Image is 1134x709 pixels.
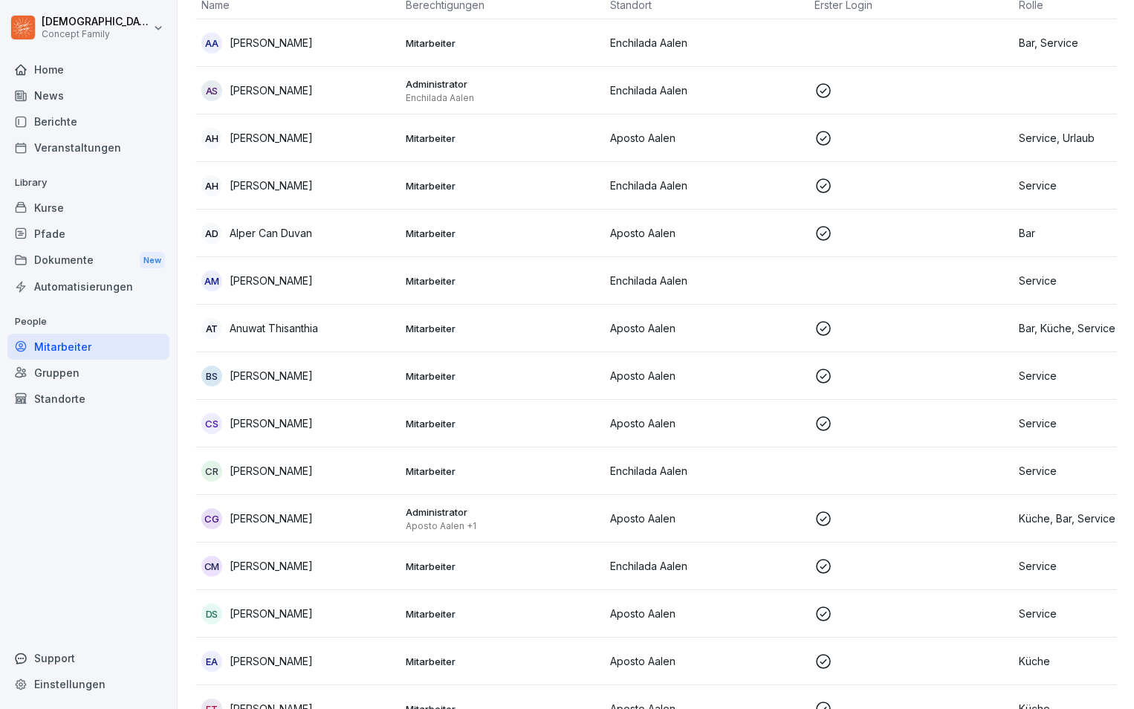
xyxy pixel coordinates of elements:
a: Automatisierungen [7,273,169,300]
p: Administrator [406,505,598,519]
p: [PERSON_NAME] [230,35,313,51]
p: [PERSON_NAME] [230,273,313,288]
p: Aposto Aalen [610,653,803,669]
p: Mitarbeiter [406,36,598,50]
p: Mitarbeiter [406,274,598,288]
p: Mitarbeiter [406,179,598,192]
p: Mitarbeiter [406,417,598,430]
p: Aposto Aalen [610,368,803,383]
p: Aposto Aalen [610,225,803,241]
div: CS [201,413,222,434]
div: DS [201,603,222,624]
div: BS [201,366,222,386]
p: Enchilada Aalen [610,35,803,51]
p: Enchilada Aalen [610,558,803,574]
p: People [7,310,169,334]
div: AT [201,318,222,339]
p: Enchilada Aalen [406,92,598,104]
a: Mitarbeiter [7,334,169,360]
a: Standorte [7,386,169,412]
p: [PERSON_NAME] [230,653,313,669]
div: Support [7,645,169,671]
p: Aposto Aalen [610,320,803,336]
a: Veranstaltungen [7,135,169,161]
div: AH [201,175,222,196]
p: Aposto Aalen [610,130,803,146]
div: CM [201,556,222,577]
p: Mitarbeiter [406,607,598,621]
p: [PERSON_NAME] [230,463,313,479]
div: AH [201,128,222,149]
p: [PERSON_NAME] [230,558,313,574]
p: Aposto Aalen +1 [406,520,598,532]
p: Administrator [406,77,598,91]
p: Anuwat Thisanthia [230,320,318,336]
div: AM [201,271,222,291]
p: [PERSON_NAME] [230,178,313,193]
a: Berichte [7,109,169,135]
p: [PERSON_NAME] [230,511,313,526]
p: Enchilada Aalen [610,463,803,479]
p: [PERSON_NAME] [230,606,313,621]
a: Einstellungen [7,671,169,697]
div: AA [201,33,222,54]
div: EA [201,651,222,672]
div: New [140,252,165,269]
a: Home [7,56,169,82]
p: Mitarbeiter [406,369,598,383]
p: [PERSON_NAME] [230,415,313,431]
p: [PERSON_NAME] [230,130,313,146]
p: Aposto Aalen [610,606,803,621]
p: Library [7,171,169,195]
p: Aposto Aalen [610,415,803,431]
p: Enchilada Aalen [610,82,803,98]
a: DokumenteNew [7,247,169,274]
div: AD [201,223,222,244]
div: Dokumente [7,247,169,274]
div: CG [201,508,222,529]
div: CR [201,461,222,482]
p: Enchilada Aalen [610,273,803,288]
a: Gruppen [7,360,169,386]
p: Concept Family [42,29,150,39]
div: AS [201,80,222,101]
p: Enchilada Aalen [610,178,803,193]
p: Mitarbeiter [406,227,598,240]
p: Aposto Aalen [610,511,803,526]
a: Kurse [7,195,169,221]
p: Mitarbeiter [406,132,598,145]
p: Mitarbeiter [406,322,598,335]
a: Pfade [7,221,169,247]
p: Mitarbeiter [406,655,598,668]
p: Mitarbeiter [406,464,598,478]
p: Alper Can Duvan [230,225,312,241]
p: [PERSON_NAME] [230,368,313,383]
a: News [7,82,169,109]
p: [DEMOGRAPHIC_DATA] [PERSON_NAME] [42,16,150,28]
p: [PERSON_NAME] [230,82,313,98]
p: Mitarbeiter [406,560,598,573]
